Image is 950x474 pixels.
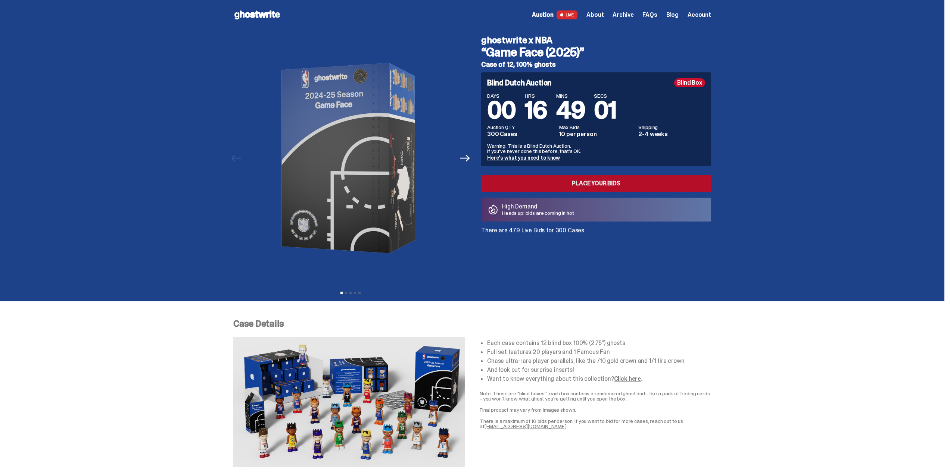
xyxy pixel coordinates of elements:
span: SECS [594,93,616,98]
dt: Max Bids [559,125,634,130]
span: 49 [556,95,585,126]
p: High Demand [502,204,574,210]
li: Each case contains 12 blind box 100% (2.75”) ghosts [487,340,711,346]
a: About [586,12,604,18]
span: 16 [525,95,547,126]
h4: Blind Dutch Auction [487,79,551,87]
p: Case Details [233,319,711,328]
div: Blind Box [674,78,705,87]
p: Final product may vary from images shown. [480,407,711,412]
button: View slide 3 [349,292,352,294]
a: Account [688,12,711,18]
button: View slide 5 [358,292,361,294]
p: There are 479 Live Bids for 300 Cases. [481,227,711,233]
dd: 2-4 weeks [638,131,705,137]
span: 01 [594,95,616,126]
a: Auction LIVE [532,10,577,19]
a: Archive [613,12,633,18]
h4: ghostwrite x NBA [481,36,711,45]
li: Chase ultra-rare player parallels, like the /10 gold crown and 1/1 fire crown [487,358,711,364]
span: DAYS [487,93,516,98]
button: View slide 4 [354,292,356,294]
h5: Case of 12, 100% ghosts [481,61,711,68]
li: Full set features 20 players and 1 Famous Fan [487,349,711,355]
img: NBA-Case-Details.png [233,337,465,467]
span: Auction [532,12,554,18]
dd: 300 Cases [487,131,555,137]
a: Click here [614,375,641,383]
p: Warning: This is a Blind Dutch Auction. If you’ve never done this before, that’s OK. [487,143,705,154]
span: MINS [556,93,585,98]
li: And look out for surprise inserts! [487,367,711,373]
button: Next [457,150,473,166]
h3: “Game Face (2025)” [481,46,711,58]
dd: 10 per person [559,131,634,137]
dt: Auction QTY [487,125,555,130]
a: Here's what you need to know [487,154,560,161]
p: There is a maximum of 10 bids per person. If you want to bid for more cases, reach out to us at . [480,418,711,429]
span: HRS [525,93,547,98]
p: Heads up: bids are coming in hot [502,210,574,216]
dt: Shipping [638,125,705,130]
a: FAQs [642,12,657,18]
button: View slide 1 [340,292,343,294]
a: [EMAIL_ADDRESS][DOMAIN_NAME] [485,423,567,430]
li: Want to know everything about this collection? . [487,376,711,382]
img: NBA-Hero-1.png [248,30,453,286]
span: LIVE [557,10,578,19]
button: View slide 2 [345,292,347,294]
p: Note: These are "blind boxes”: each box contains a randomized ghost and - like a pack of trading ... [480,391,711,401]
span: 00 [487,95,516,126]
a: Blog [666,12,679,18]
a: Place your Bids [481,175,711,192]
